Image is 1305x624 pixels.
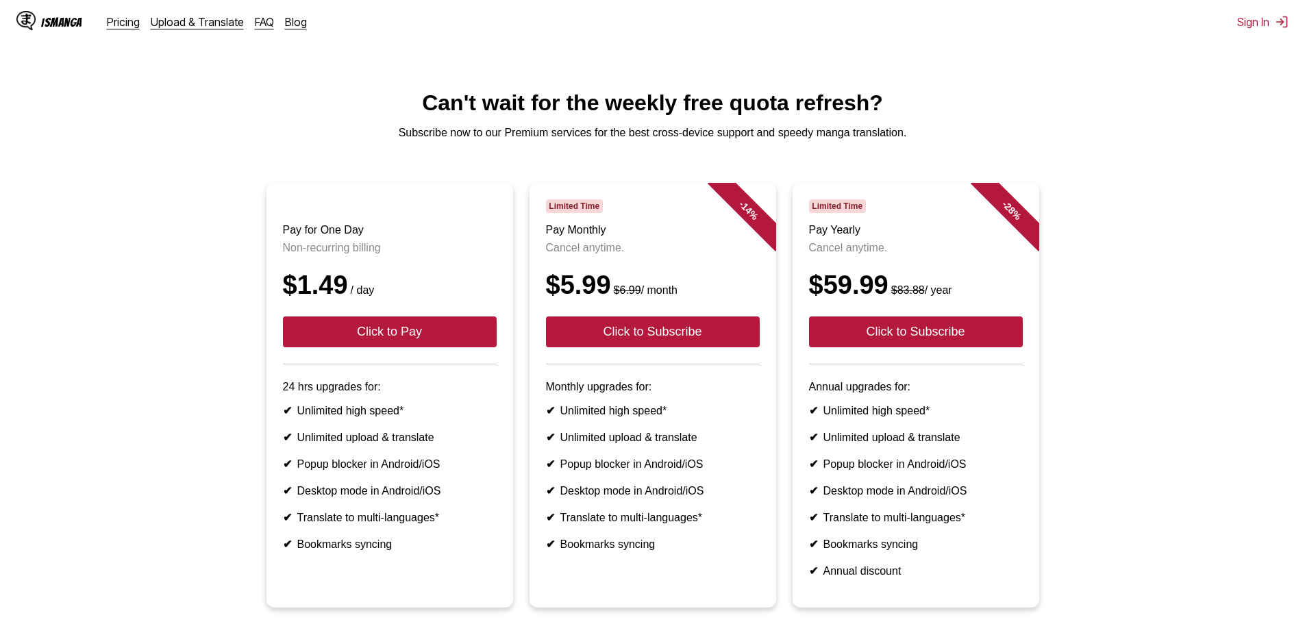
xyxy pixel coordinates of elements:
[255,15,274,29] a: FAQ
[16,11,107,33] a: IsManga LogoIsManga
[546,199,603,213] span: Limited Time
[546,538,760,551] li: Bookmarks syncing
[16,11,36,30] img: IsManga Logo
[546,242,760,254] p: Cancel anytime.
[283,316,497,347] button: Click to Pay
[809,199,866,213] span: Limited Time
[283,405,292,416] b: ✔
[809,316,1023,347] button: Click to Subscribe
[546,538,555,550] b: ✔
[11,90,1294,116] h1: Can't wait for the weekly free quota refresh?
[614,284,641,296] s: $6.99
[546,405,555,416] b: ✔
[809,271,1023,300] div: $59.99
[546,511,760,524] li: Translate to multi-languages*
[546,431,760,444] li: Unlimited upload & translate
[283,485,292,497] b: ✔
[546,381,760,393] p: Monthly upgrades for:
[283,512,292,523] b: ✔
[611,284,678,296] small: / month
[809,565,818,577] b: ✔
[809,224,1023,236] h3: Pay Yearly
[809,511,1023,524] li: Translate to multi-languages*
[41,16,82,29] div: IsManga
[809,512,818,523] b: ✔
[809,431,1023,444] li: Unlimited upload & translate
[809,538,1023,551] li: Bookmarks syncing
[546,224,760,236] h3: Pay Monthly
[151,15,244,29] a: Upload & Translate
[809,404,1023,417] li: Unlimited high speed*
[809,432,818,443] b: ✔
[11,127,1294,139] p: Subscribe now to our Premium services for the best cross-device support and speedy manga translat...
[283,538,497,551] li: Bookmarks syncing
[283,484,497,497] li: Desktop mode in Android/iOS
[283,431,497,444] li: Unlimited upload & translate
[809,242,1023,254] p: Cancel anytime.
[1237,15,1289,29] button: Sign In
[283,458,497,471] li: Popup blocker in Android/iOS
[546,458,760,471] li: Popup blocker in Android/iOS
[809,458,818,470] b: ✔
[283,511,497,524] li: Translate to multi-languages*
[546,458,555,470] b: ✔
[283,242,497,254] p: Non-recurring billing
[283,432,292,443] b: ✔
[1275,15,1289,29] img: Sign out
[888,284,952,296] small: / year
[546,404,760,417] li: Unlimited high speed*
[283,381,497,393] p: 24 hrs upgrades for:
[809,538,818,550] b: ✔
[970,169,1052,251] div: - 28 %
[809,564,1023,577] li: Annual discount
[348,284,375,296] small: / day
[283,538,292,550] b: ✔
[546,485,555,497] b: ✔
[283,458,292,470] b: ✔
[285,15,307,29] a: Blog
[809,405,818,416] b: ✔
[546,316,760,347] button: Click to Subscribe
[546,512,555,523] b: ✔
[546,432,555,443] b: ✔
[891,284,925,296] s: $83.88
[283,224,497,236] h3: Pay for One Day
[809,485,818,497] b: ✔
[283,404,497,417] li: Unlimited high speed*
[809,381,1023,393] p: Annual upgrades for:
[546,271,760,300] div: $5.99
[809,458,1023,471] li: Popup blocker in Android/iOS
[809,484,1023,497] li: Desktop mode in Android/iOS
[707,169,789,251] div: - 14 %
[107,15,140,29] a: Pricing
[546,484,760,497] li: Desktop mode in Android/iOS
[283,271,497,300] div: $1.49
